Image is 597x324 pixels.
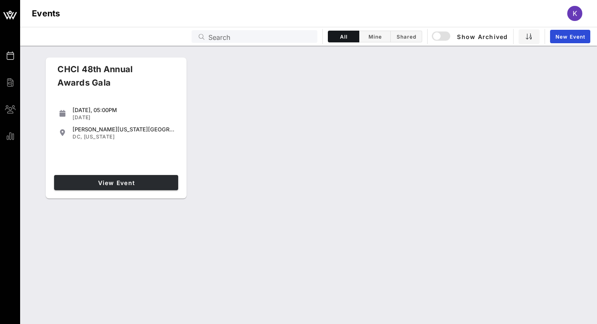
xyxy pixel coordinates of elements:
span: Mine [364,34,385,40]
span: All [333,34,354,40]
span: DC, [73,133,82,140]
a: New Event [550,30,590,43]
a: View Event [54,175,178,190]
button: Shared [391,31,422,42]
button: Mine [359,31,391,42]
span: Show Archived [433,31,508,42]
div: [DATE], 05:00PM [73,107,175,113]
div: [PERSON_NAME][US_STATE][GEOGRAPHIC_DATA] [73,126,175,133]
span: New Event [555,34,585,40]
span: [US_STATE] [84,133,114,140]
button: Show Archived [433,29,508,44]
span: K [573,9,577,18]
div: CHCI 48th Annual Awards Gala [51,63,169,96]
h1: Events [32,7,60,20]
div: [DATE] [73,114,175,121]
button: All [328,31,359,42]
span: Shared [396,34,417,40]
span: View Event [57,179,175,186]
div: K [567,6,582,21]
